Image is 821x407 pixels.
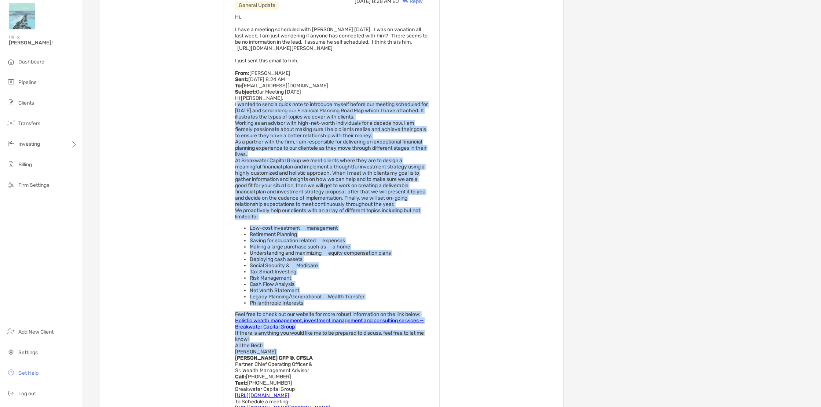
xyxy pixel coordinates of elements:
a: [URL][DOMAIN_NAME] [235,392,289,399]
strong: Sent: [235,76,248,83]
img: clients icon [7,98,15,107]
li: Understanding and maximizing equity compensation plans [250,250,428,256]
span: Add New Client [18,329,54,335]
li: Low-cost investment management [250,225,428,231]
span: Log out [18,390,36,397]
li: Net Worth Statement [250,287,428,294]
img: billing icon [7,160,15,168]
strong: Text: [235,380,247,386]
span: Clients [18,100,34,106]
span: Billing [18,161,32,168]
li: Risk Management [250,275,428,281]
li: Legacy Planning/Generational Wealth Transfer [250,294,428,300]
li: Philanthropic Interests [250,300,428,306]
img: pipeline icon [7,77,15,86]
span: Transfers [18,120,40,127]
span: Pipeline [18,79,37,86]
span: Settings [18,349,38,356]
span: Firm Settings [18,182,49,188]
strong: Subject: [235,89,256,95]
span: Investing [18,141,40,147]
img: dashboard icon [7,57,15,66]
li: Deploying cash assets [250,256,428,262]
div: General Update [235,1,279,10]
li: Tax Smart Investing [250,269,428,275]
li: Social Security & Medicare [250,262,428,269]
li: Saving for education related expenses [250,237,428,244]
li: Making a large purchase such as a home [250,244,428,250]
li: Cash Flow Analysis [250,281,428,287]
img: settings icon [7,348,15,356]
strong: Call: [235,374,246,380]
img: firm-settings icon [7,180,15,189]
img: get-help icon [7,368,15,377]
li: Retirement Planning [250,231,428,237]
a: Holistic wealth management, investment management and consulting services — Breakwater Capital Group [235,317,424,330]
img: investing icon [7,139,15,148]
span: [PERSON_NAME]! [9,40,77,46]
strong: [PERSON_NAME] CFP ®, CFSLA [235,355,313,361]
img: transfers icon [7,119,15,127]
strong: From: [235,70,249,76]
strong: To: [235,83,242,89]
img: logout icon [7,389,15,397]
span: Get Help [18,370,39,376]
img: add_new_client icon [7,327,15,336]
span: Dashboard [18,59,44,65]
img: Zoe Logo [9,3,35,29]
